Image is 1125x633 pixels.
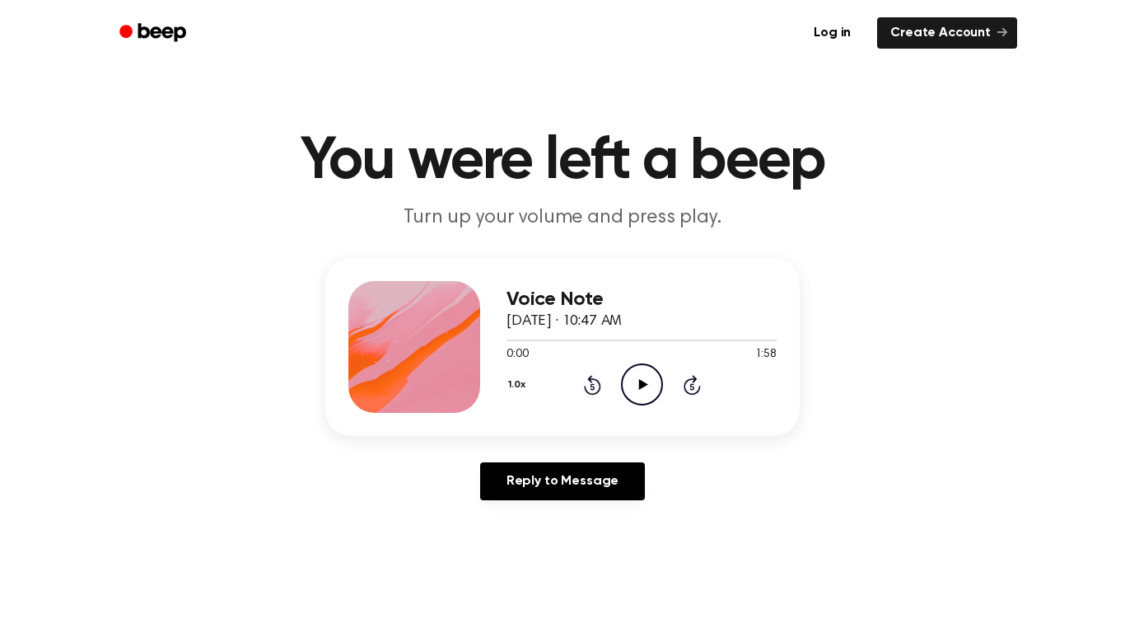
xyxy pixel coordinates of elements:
[108,17,201,49] a: Beep
[506,288,777,311] h3: Voice Note
[797,14,867,52] a: Log in
[506,346,528,363] span: 0:00
[480,462,645,500] a: Reply to Message
[877,17,1017,49] a: Create Account
[506,371,531,399] button: 1.0x
[755,346,777,363] span: 1:58
[506,314,622,329] span: [DATE] · 10:47 AM
[246,204,879,232] p: Turn up your volume and press play.
[141,132,984,191] h1: You were left a beep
